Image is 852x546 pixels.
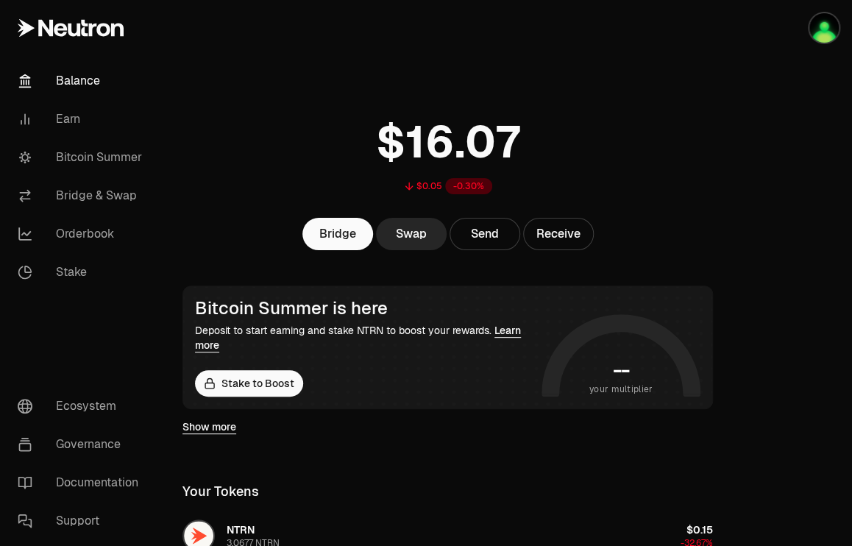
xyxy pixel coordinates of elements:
a: Support [6,502,159,540]
a: Orderbook [6,215,159,253]
h1: -- [613,358,630,382]
div: Your Tokens [182,481,259,502]
a: Bridge [302,218,373,250]
a: Swap [376,218,447,250]
a: Governance [6,425,159,464]
a: Documentation [6,464,159,502]
div: Deposit to start earning and stake NTRN to boost your rewards. [195,323,536,352]
a: Stake [6,253,159,291]
a: Bridge & Swap [6,177,159,215]
div: -0.30% [445,178,492,194]
div: Bitcoin Summer is here [195,298,536,319]
span: NTRN [227,523,255,536]
a: Bitcoin Summer [6,138,159,177]
a: Earn [6,100,159,138]
span: $0.15 [686,523,713,536]
div: $0.05 [416,180,442,192]
a: Show more [182,419,236,434]
button: Receive [523,218,594,250]
span: your multiplier [589,382,653,397]
button: Send [450,218,520,250]
a: Balance [6,62,159,100]
a: Stake to Boost [195,370,303,397]
a: Ecosystem [6,387,159,425]
img: Neutron-Mars-Metamask Acc 1 [809,13,839,43]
